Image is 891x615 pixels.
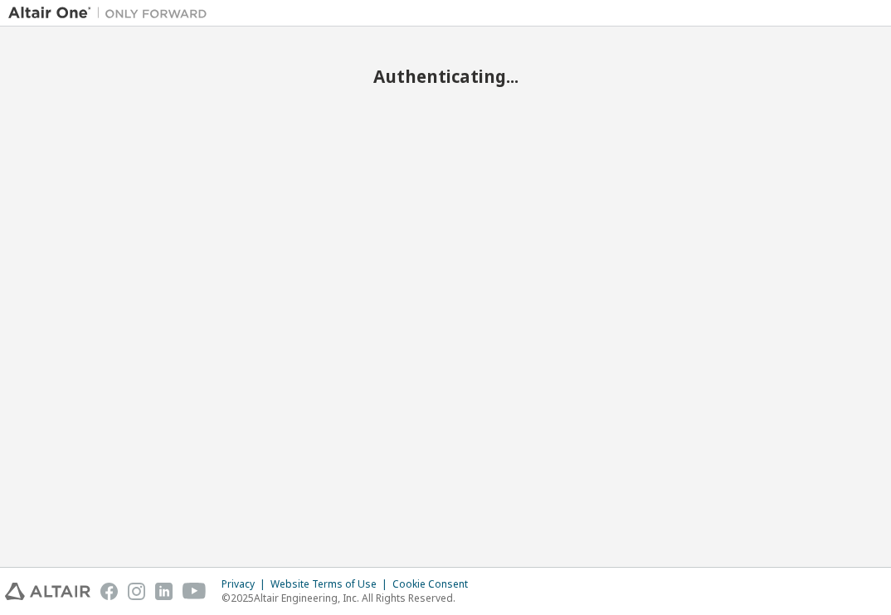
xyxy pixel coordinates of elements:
[5,583,90,600] img: altair_logo.svg
[270,578,392,591] div: Website Terms of Use
[8,5,216,22] img: Altair One
[155,583,173,600] img: linkedin.svg
[183,583,207,600] img: youtube.svg
[128,583,145,600] img: instagram.svg
[8,65,883,87] h2: Authenticating...
[392,578,478,591] div: Cookie Consent
[100,583,118,600] img: facebook.svg
[222,591,478,605] p: © 2025 Altair Engineering, Inc. All Rights Reserved.
[222,578,270,591] div: Privacy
